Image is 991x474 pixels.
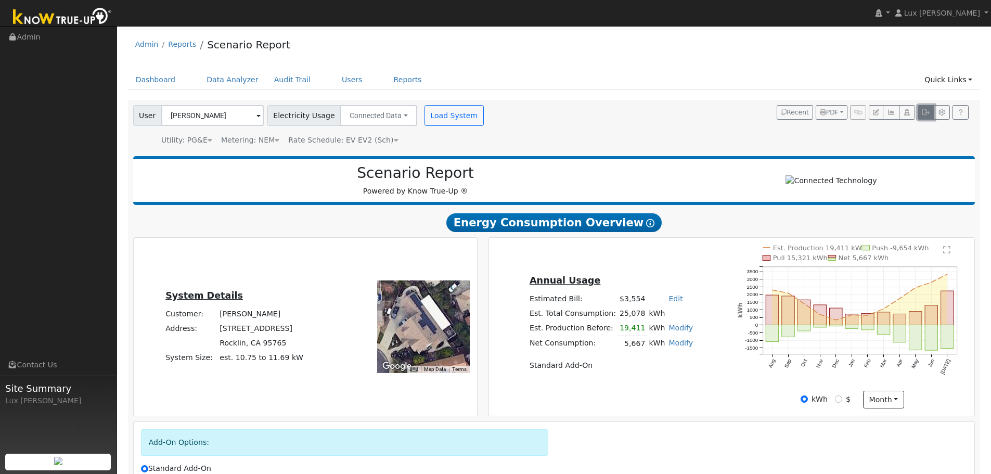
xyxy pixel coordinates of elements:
rect: onclick="" [878,312,890,325]
rect: onclick="" [782,296,794,325]
a: Audit Trail [266,70,318,89]
rect: onclick="" [830,325,842,326]
span: PDF [820,109,839,116]
span: User [133,105,162,126]
rect: onclick="" [909,325,922,350]
label: Standard Add-On [141,463,211,474]
circle: onclick="" [819,314,821,316]
text: Nov [815,358,824,369]
button: Connected Data [340,105,417,126]
button: Keyboard shortcuts [410,366,417,373]
circle: onclick="" [803,303,805,305]
a: Terms (opens in new tab) [452,366,467,372]
td: kWh [647,306,695,321]
a: Admin [135,40,159,48]
text: Apr [895,358,904,368]
rect: onclick="" [909,312,922,325]
rect: onclick="" [893,314,906,325]
td: Customer: [164,306,218,321]
td: Address: [164,321,218,336]
circle: onclick="" [771,289,774,291]
td: 25,078 [618,306,647,321]
rect: onclick="" [766,295,778,325]
rect: onclick="" [814,305,826,325]
rect: onclick="" [782,325,794,337]
u: System Details [165,290,243,301]
circle: onclick="" [915,287,917,289]
text: -1500 [745,345,758,351]
text:  [943,246,950,254]
a: Users [334,70,370,89]
button: Settings [934,105,950,120]
input: Select a User [161,105,264,126]
td: Est. Total Consumption: [527,306,617,321]
a: Modify [668,324,693,332]
img: Google [380,360,414,373]
input: Standard Add-On [141,465,148,472]
span: Site Summary [5,381,111,395]
text: -1000 [745,338,758,343]
rect: onclick="" [941,291,954,325]
td: kWh [647,336,667,351]
text: Sep [783,358,793,369]
text: -500 [748,330,758,336]
rect: onclick="" [814,325,826,327]
text: May [910,358,920,369]
u: Annual Usage [530,275,600,286]
td: [STREET_ADDRESS] [218,321,305,336]
text: 3000 [747,276,758,282]
rect: onclick="" [941,325,954,349]
text: Dec [831,358,840,369]
input: $ [835,395,842,403]
button: Edit User [869,105,883,120]
label: $ [846,394,851,405]
rect: onclick="" [925,305,937,325]
text: Aug [767,358,776,368]
text: Oct [800,358,808,368]
td: 19,411 [618,321,647,336]
rect: onclick="" [925,325,937,351]
td: System Size: [164,351,218,365]
td: [PERSON_NAME] [218,306,305,321]
td: System Size [218,351,305,365]
circle: onclick="" [946,273,948,275]
button: Load System [424,105,484,126]
span: Lux [PERSON_NAME] [904,9,980,17]
rect: onclick="" [798,325,810,331]
button: Recent [777,105,813,120]
button: Login As [899,105,915,120]
a: Edit [668,294,683,303]
img: retrieve [54,457,62,465]
circle: onclick="" [787,292,789,294]
rect: onclick="" [878,325,890,335]
label: kWh [812,394,828,405]
td: $3,554 [618,292,647,306]
td: Est. Production Before: [527,321,617,336]
rect: onclick="" [766,325,778,342]
div: Powered by Know True-Up ® [138,164,693,197]
text: 1500 [747,299,758,305]
button: Multi-Series Graph [883,105,899,120]
text: Pull 15,321 kWh [773,254,828,262]
span: Alias: H2EV2AN [288,136,398,144]
text: [DATE] [939,358,951,375]
a: Quick Links [917,70,980,89]
img: Connected Technology [786,175,877,186]
a: Reports [168,40,196,48]
text: Est. Production 19,411 kWh [773,244,866,252]
rect: onclick="" [798,300,810,325]
input: kWh [801,395,808,403]
text: Net 5,667 kWh [839,254,889,262]
h2: Scenario Report [144,164,687,182]
img: Know True-Up [8,6,117,29]
rect: onclick="" [861,325,874,330]
a: Reports [386,70,430,89]
button: Export Interval Data [918,105,934,120]
text: Jun [927,358,936,368]
span: est. 10.75 to 11.69 kW [220,353,303,362]
rect: onclick="" [845,325,858,329]
rect: onclick="" [830,308,842,325]
span: Electricity Usage [267,105,341,126]
div: Lux [PERSON_NAME] [5,395,111,406]
div: Metering: NEM [221,135,279,146]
